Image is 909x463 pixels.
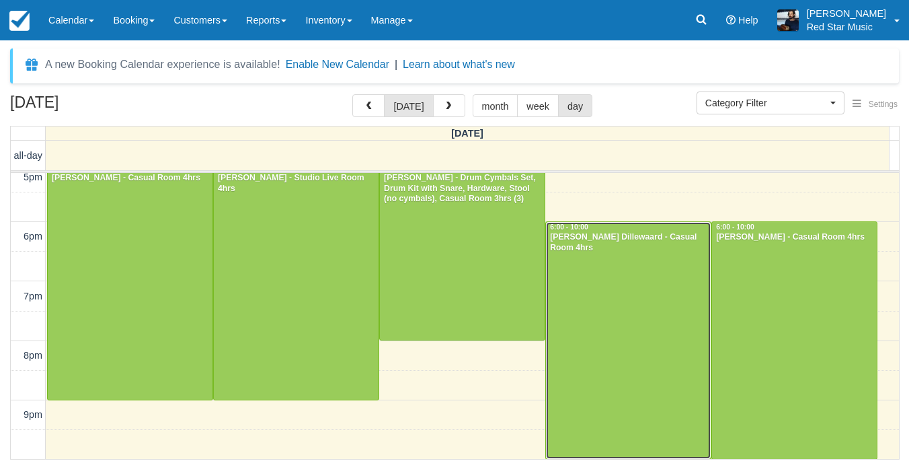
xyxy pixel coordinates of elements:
div: [PERSON_NAME] - Drum Cymbals Set, Drum Kit with Snare, Hardware, Stool (no cymbals), Casual Room ... [383,173,541,205]
button: Category Filter [697,92,844,114]
button: week [517,94,559,117]
span: Category Filter [705,96,827,110]
a: 6:00 - 10:00[PERSON_NAME] - Casual Room 4hrs [711,221,877,459]
i: Help [726,15,736,25]
span: all-day [14,150,42,161]
p: [PERSON_NAME] [807,7,886,20]
a: 6:00 - 10:00[PERSON_NAME] Dillewaard - Casual Room 4hrs [545,221,711,459]
p: Red Star Music [807,20,886,34]
a: Learn about what's new [403,59,515,70]
a: [PERSON_NAME] - Casual Room 4hrs [47,162,213,400]
span: Settings [869,100,898,109]
img: checkfront-main-nav-mini-logo.png [9,11,30,31]
span: 7pm [24,291,42,301]
a: [PERSON_NAME] - Drum Cymbals Set, Drum Kit with Snare, Hardware, Stool (no cymbals), Casual Room ... [379,162,545,341]
span: 8pm [24,350,42,361]
span: 6pm [24,231,42,242]
span: 5pm [24,172,42,182]
button: day [558,94,592,117]
button: [DATE] [384,94,433,117]
div: [PERSON_NAME] - Studio Live Room 4hrs [217,173,375,194]
a: [PERSON_NAME] - Studio Live Room 4hrs [213,162,379,400]
div: [PERSON_NAME] - Casual Room 4hrs [715,232,873,243]
span: 6:00 - 10:00 [716,223,754,231]
h2: [DATE] [10,94,180,119]
button: Settings [844,95,906,114]
span: | [395,59,397,70]
div: [PERSON_NAME] Dillewaard - Casual Room 4hrs [549,232,707,254]
button: month [473,94,518,117]
div: A new Booking Calendar experience is available! [45,57,280,73]
span: 9pm [24,409,42,420]
span: 6:00 - 10:00 [550,223,588,231]
button: Enable New Calendar [286,58,389,71]
div: [PERSON_NAME] - Casual Room 4hrs [51,173,209,184]
span: Help [738,15,758,26]
img: A1 [777,9,799,31]
span: [DATE] [451,128,483,139]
